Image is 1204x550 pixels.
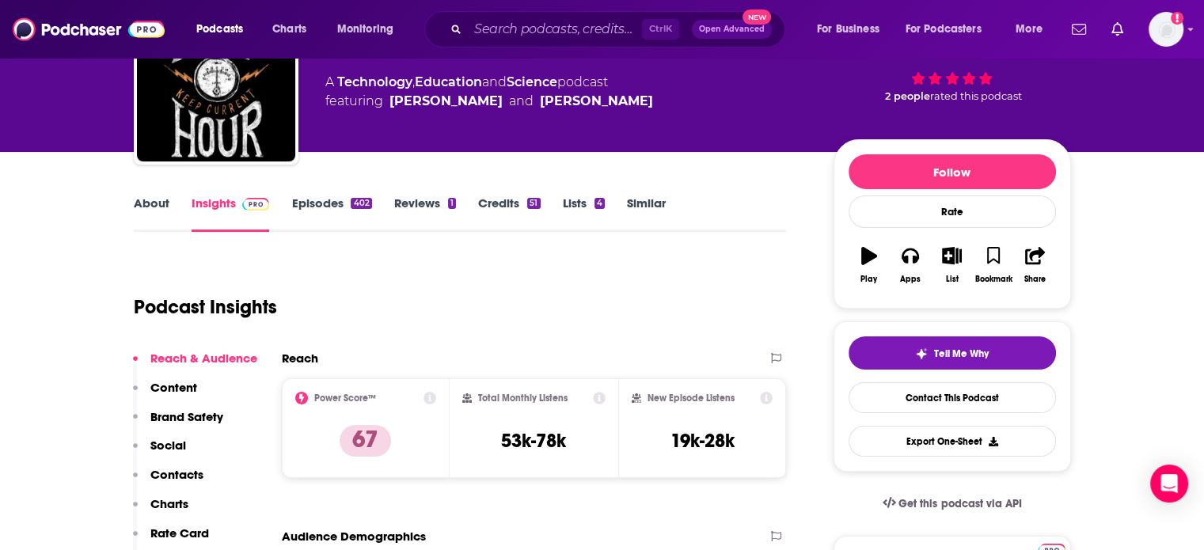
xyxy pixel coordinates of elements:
[150,525,209,541] p: Rate Card
[351,198,371,209] div: 402
[192,195,270,232] a: InsightsPodchaser Pro
[1149,12,1183,47] button: Show profile menu
[1150,465,1188,503] div: Open Intercom Messenger
[389,92,503,111] div: [PERSON_NAME]
[895,17,1005,42] button: open menu
[594,198,605,209] div: 4
[412,74,415,89] span: ,
[482,74,507,89] span: and
[291,195,371,232] a: Episodes402
[849,154,1056,189] button: Follow
[817,18,879,40] span: For Business
[509,92,534,111] span: and
[1149,12,1183,47] img: User Profile
[1005,17,1062,42] button: open menu
[860,275,877,284] div: Play
[934,347,989,360] span: Tell Me Why
[849,382,1056,413] a: Contact This Podcast
[439,11,800,47] div: Search podcasts, credits, & more...
[134,195,169,232] a: About
[900,275,921,284] div: Apps
[906,18,982,40] span: For Podcasters
[642,19,679,40] span: Ctrl K
[134,295,277,319] h1: Podcast Insights
[743,9,771,25] span: New
[185,17,264,42] button: open menu
[150,409,223,424] p: Brand Safety
[699,25,765,33] span: Open Advanced
[1065,16,1092,43] a: Show notifications dropdown
[849,237,890,294] button: Play
[670,429,735,453] h3: 19k-28k
[946,275,959,284] div: List
[890,237,931,294] button: Apps
[272,18,306,40] span: Charts
[262,17,316,42] a: Charts
[137,3,295,161] img: The Amp Hour Electronics Podcast
[501,429,566,453] h3: 53k-78k
[1171,12,1183,25] svg: Add a profile image
[282,351,318,366] h2: Reach
[150,380,197,395] p: Content
[282,529,426,544] h2: Audience Demographics
[627,195,666,232] a: Similar
[849,336,1056,370] button: tell me why sparkleTell Me Why
[325,73,653,111] div: A podcast
[974,275,1012,284] div: Bookmark
[1149,12,1183,47] span: Logged in as lexiemichel
[340,425,391,457] p: 67
[507,74,557,89] a: Science
[326,17,414,42] button: open menu
[527,198,540,209] div: 51
[834,14,1071,112] div: 67 2 peoplerated this podcast
[478,195,540,232] a: Credits51
[806,17,899,42] button: open menu
[133,409,223,438] button: Brand Safety
[133,380,197,409] button: Content
[196,18,243,40] span: Podcasts
[150,351,257,366] p: Reach & Audience
[1105,16,1130,43] a: Show notifications dropdown
[898,497,1021,510] span: Get this podcast via API
[314,393,376,404] h2: Power Score™
[133,467,203,496] button: Contacts
[133,351,257,380] button: Reach & Audience
[133,438,186,467] button: Social
[692,20,772,39] button: Open AdvancedNew
[930,90,1022,102] span: rated this podcast
[150,438,186,453] p: Social
[150,496,188,511] p: Charts
[540,92,653,111] div: [PERSON_NAME]
[1024,275,1046,284] div: Share
[1016,18,1043,40] span: More
[870,484,1035,523] a: Get this podcast via API
[337,74,412,89] a: Technology
[1014,237,1055,294] button: Share
[325,92,653,111] span: featuring
[468,17,642,42] input: Search podcasts, credits, & more...
[973,237,1014,294] button: Bookmark
[648,393,735,404] h2: New Episode Listens
[242,198,270,211] img: Podchaser Pro
[885,90,930,102] span: 2 people
[394,195,456,232] a: Reviews1
[563,195,605,232] a: Lists4
[150,467,203,482] p: Contacts
[133,496,188,525] button: Charts
[915,347,928,360] img: tell me why sparkle
[478,393,568,404] h2: Total Monthly Listens
[337,18,393,40] span: Monitoring
[849,426,1056,457] button: Export One-Sheet
[849,195,1056,228] div: Rate
[931,237,972,294] button: List
[13,14,165,44] img: Podchaser - Follow, Share and Rate Podcasts
[448,198,456,209] div: 1
[415,74,482,89] a: Education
